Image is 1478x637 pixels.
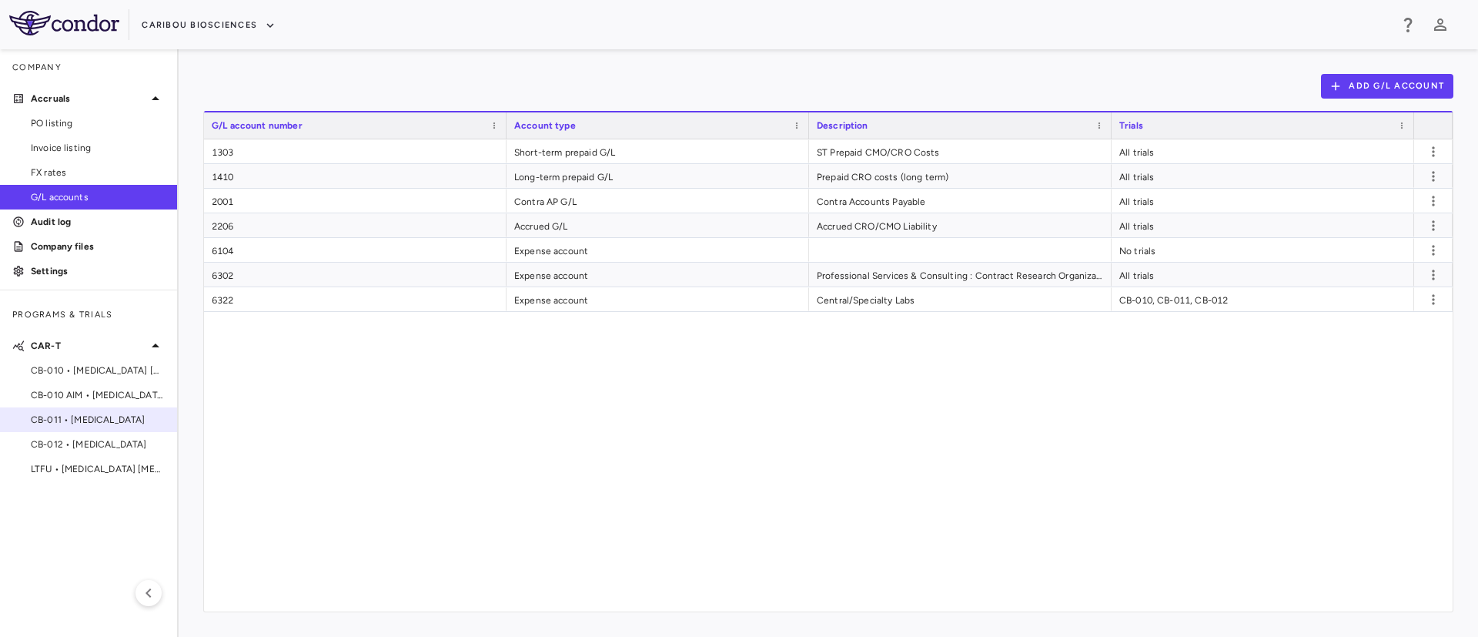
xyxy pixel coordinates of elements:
[507,139,809,163] div: Short-term prepaid G/L
[507,263,809,287] div: Expense account
[31,339,146,353] p: CAR-T
[31,190,165,204] span: G/L accounts
[809,213,1112,237] div: Accrued CRO/CMO Liability
[204,238,507,262] div: 6104
[204,139,507,163] div: 1303
[1112,139,1414,163] div: All trials
[514,120,576,131] span: Account type
[31,364,165,377] span: CB-010 • [MEDICAL_DATA] [MEDICAL_DATA]
[809,164,1112,188] div: Prepaid CRO costs (long term)
[31,413,165,427] span: CB-011 • [MEDICAL_DATA]
[1112,287,1414,311] div: CB-010, CB-011, CB-012
[507,189,809,213] div: Contra AP G/L
[809,189,1112,213] div: Contra Accounts Payable
[31,166,165,179] span: FX rates
[507,213,809,237] div: Accrued G/L
[809,139,1112,163] div: ST Prepaid CMO/CRO Costs
[31,264,165,278] p: Settings
[1112,164,1414,188] div: All trials
[31,116,165,130] span: PO listing
[1112,213,1414,237] div: All trials
[204,263,507,287] div: 6302
[31,240,165,253] p: Company files
[204,189,507,213] div: 2001
[204,287,507,311] div: 6322
[31,92,146,106] p: Accruals
[809,263,1112,287] div: Professional Services & Consulting : Contract Research Organizations
[204,213,507,237] div: 2206
[31,388,165,402] span: CB-010 AIM • [MEDICAL_DATA] and Extrarenal [MEDICAL_DATA]
[1112,238,1414,262] div: No trials
[204,164,507,188] div: 1410
[507,164,809,188] div: Long-term prepaid G/L
[1119,120,1143,131] span: Trials
[31,438,165,451] span: CB-012 • [MEDICAL_DATA]
[1112,263,1414,287] div: All trials
[9,11,119,35] img: logo-full-BYUhSk78.svg
[817,120,868,131] span: Description
[31,215,165,229] p: Audit log
[31,141,165,155] span: Invoice listing
[212,120,303,131] span: G/L account number
[1321,74,1453,99] button: Add G/L Account
[809,287,1112,311] div: Central/Specialty Labs
[507,287,809,311] div: Expense account
[142,13,276,38] button: Caribou Biosciences
[31,462,165,476] span: LTFU • [MEDICAL_DATA] [MEDICAL_DATA]
[1112,189,1414,213] div: All trials
[507,238,809,262] div: Expense account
